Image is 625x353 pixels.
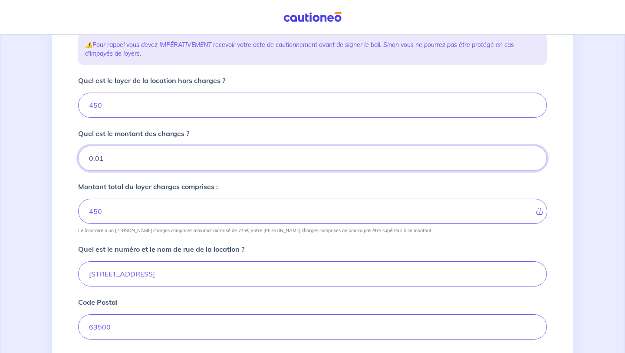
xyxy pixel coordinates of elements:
p: Quel est le montant des charges ? [78,128,189,139]
p: Montant total du loyer charges comprises : [78,181,218,192]
input: Ex: 165 avenue de Bretagne [78,261,547,286]
p: ⚠️ [85,40,540,58]
p: Le locataire a un [PERSON_NAME] charges comprises maximal autorisé de 745€, votre [PERSON_NAME] c... [78,227,432,233]
p: Quel est le loyer de la location hors charges ? [78,75,225,86]
input: Ex: 59000 [78,314,547,340]
img: Cautioneo [280,12,345,23]
em: Pour rappel vous devez IMPÉRATIVEMENT recevoir votre acte de cautionnement avant de signer le bai... [85,41,514,57]
p: Quel est le numéro et le nom de rue de la location ? [78,244,244,254]
p: Code Postal [78,297,118,307]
